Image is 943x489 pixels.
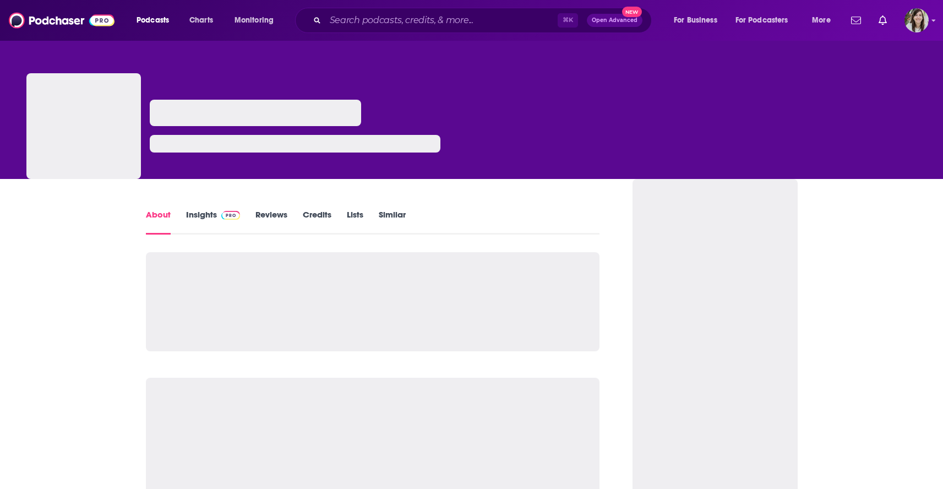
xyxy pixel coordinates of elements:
[558,13,578,28] span: ⌘ K
[137,13,169,28] span: Podcasts
[379,209,406,235] a: Similar
[9,10,115,31] img: Podchaser - Follow, Share and Rate Podcasts
[804,12,844,29] button: open menu
[325,12,558,29] input: Search podcasts, credits, & more...
[904,8,929,32] span: Logged in as devinandrade
[812,13,831,28] span: More
[874,11,891,30] a: Show notifications dropdown
[235,13,274,28] span: Monitoring
[227,12,288,29] button: open menu
[186,209,241,235] a: InsightsPodchaser Pro
[904,8,929,32] img: User Profile
[904,8,929,32] button: Show profile menu
[666,12,731,29] button: open menu
[182,12,220,29] a: Charts
[674,13,717,28] span: For Business
[221,211,241,220] img: Podchaser Pro
[146,209,171,235] a: About
[622,7,642,17] span: New
[189,13,213,28] span: Charts
[306,8,662,33] div: Search podcasts, credits, & more...
[255,209,287,235] a: Reviews
[129,12,183,29] button: open menu
[587,14,642,27] button: Open AdvancedNew
[303,209,331,235] a: Credits
[847,11,865,30] a: Show notifications dropdown
[728,12,804,29] button: open menu
[592,18,637,23] span: Open Advanced
[347,209,363,235] a: Lists
[735,13,788,28] span: For Podcasters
